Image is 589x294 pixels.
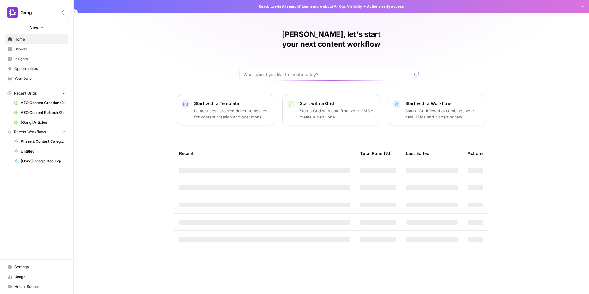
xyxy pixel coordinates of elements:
[5,34,68,44] a: Home
[194,108,270,120] p: Launch best-practice driven templates for content creation and operations
[194,100,270,106] p: Start with a Template
[239,29,423,49] h1: [PERSON_NAME], let's start your next content workflow
[405,100,481,106] p: Start with a Workflow
[11,108,68,118] a: AEO Content Refresh (2)
[21,149,66,154] span: Untitled
[300,108,375,120] p: Start a Grid with data from your CMS or create a blank one
[406,145,429,162] div: Last Edited
[259,4,362,9] span: Ready to win AI search? about AirOps Visibility
[14,46,66,52] span: Browse
[405,108,481,120] p: Start a Workflow that combines your data, LLMs and human review
[5,44,68,54] a: Browse
[5,64,68,74] a: Opportunities
[177,95,275,125] button: Start with a TemplateLaunch best-practice driven templates for content creation and operations
[468,145,484,162] div: Actions
[5,89,68,98] button: Recent Grids
[300,100,375,106] p: Start with a Grid
[5,23,68,32] button: New
[14,274,66,280] span: Usage
[360,145,392,162] div: Total Runs (7d)
[5,5,68,20] button: Workspace: Gong
[243,72,412,78] input: What would you like to create today?
[5,127,68,137] button: Recent Workflows
[302,4,322,9] a: Learn more
[7,7,18,18] img: Gong Logo
[5,272,68,282] a: Usage
[21,100,66,106] span: AEO Content Creation (2)
[29,24,38,30] span: New
[179,145,350,162] div: Recent
[14,284,66,289] span: Help + Support
[5,262,68,272] a: Settings
[14,37,66,42] span: Home
[367,4,404,9] span: Actions early access
[5,282,68,292] button: Help + Support
[11,98,68,108] a: AEO Content Creation (2)
[14,264,66,270] span: Settings
[21,139,66,144] span: Phase 2 Content Categorizer
[282,95,380,125] button: Start with a GridStart a Grid with data from your CMS or create a blank one
[14,129,46,135] span: Recent Workflows
[5,74,68,83] a: Your Data
[11,137,68,146] a: Phase 2 Content Categorizer
[11,118,68,127] a: [Gong] Articles
[14,56,66,62] span: Insights
[21,110,66,115] span: AEO Content Refresh (2)
[11,146,68,156] a: Untitled
[21,10,58,16] span: Gong
[21,120,66,125] span: [Gong] Articles
[21,158,66,164] span: [Gong] Google Doc Export
[11,156,68,166] a: [Gong] Google Doc Export
[5,54,68,64] a: Insights
[388,95,486,125] button: Start with a WorkflowStart a Workflow that combines your data, LLMs and human review
[14,66,66,72] span: Opportunities
[14,91,37,96] span: Recent Grids
[14,76,66,81] span: Your Data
